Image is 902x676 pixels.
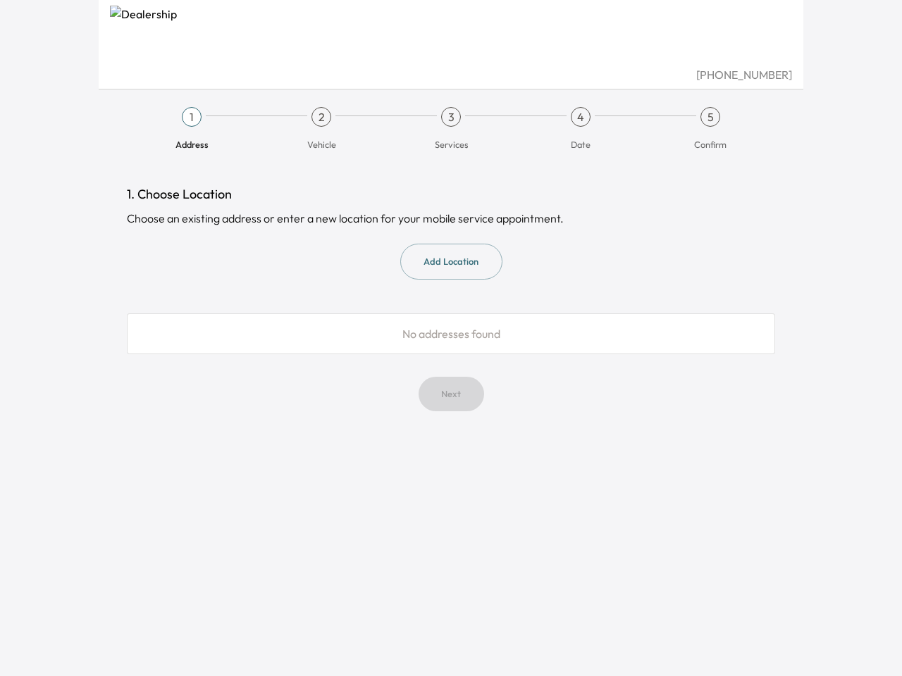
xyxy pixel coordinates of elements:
[175,138,209,151] span: Address
[571,138,591,151] span: Date
[571,107,591,127] div: 4
[307,138,336,151] span: Vehicle
[311,107,331,127] div: 2
[182,107,202,127] div: 1
[400,244,502,280] button: Add Location
[700,107,720,127] div: 5
[402,327,500,341] span: No addresses found
[435,138,468,151] span: Services
[441,107,461,127] div: 3
[694,138,727,151] span: Confirm
[110,6,792,66] img: Dealership
[110,66,792,83] div: [PHONE_NUMBER]
[127,210,775,227] div: Choose an existing address or enter a new location for your mobile service appointment.
[127,184,775,204] h1: 1. Choose Location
